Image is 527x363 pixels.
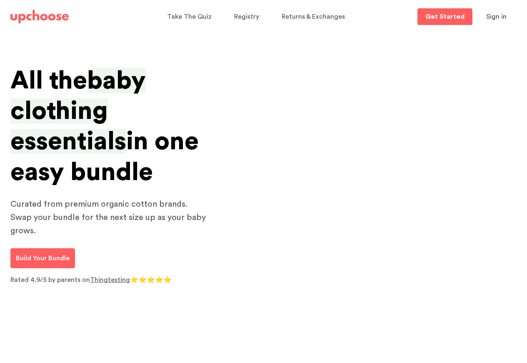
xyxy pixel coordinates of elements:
[10,10,69,23] img: UpChoose
[282,9,347,25] a: Returns & Exchanges
[10,198,210,237] p: Curated from premium organic cotton brands. Swap your bundle for the next size up as your baby gr...
[90,277,130,283] a: Thingtesting
[167,9,214,25] a: Take The Quiz
[10,8,69,25] a: UpChoose
[417,8,472,25] a: Get Started
[486,13,507,20] span: Sign in
[167,13,212,20] span: Take The Quiz
[10,68,146,154] span: baby clothing essentials
[425,13,465,20] p: Get Started
[10,248,75,268] a: Build Your Bundle
[10,129,199,184] span: in one easy bundle
[130,277,172,283] span: ⭐⭐⭐⭐⭐
[234,13,259,20] span: Registry
[234,9,262,25] a: Registry
[476,8,517,25] button: Sign in
[10,277,90,283] span: Rated 4.9/5 by parents on
[10,68,87,93] span: All the
[282,13,345,20] span: Returns & Exchanges
[16,253,70,263] p: Build Your Bundle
